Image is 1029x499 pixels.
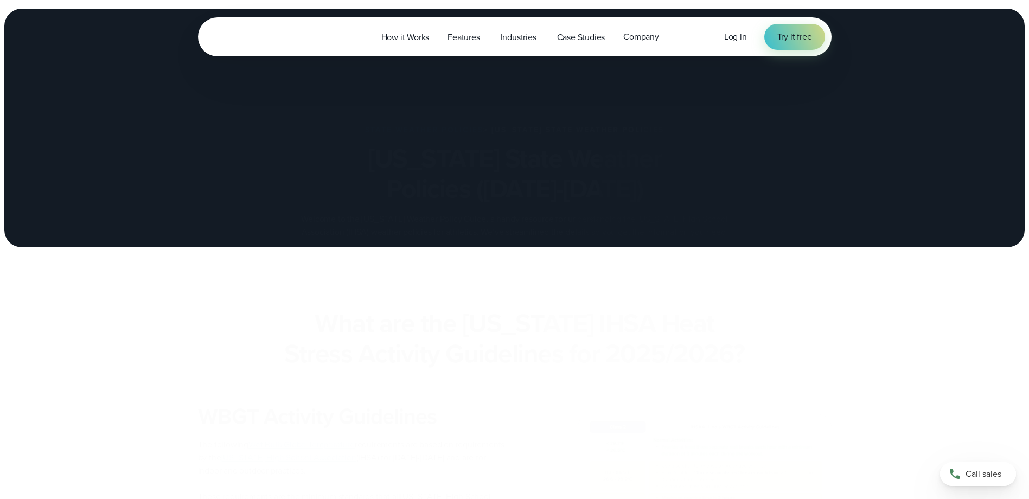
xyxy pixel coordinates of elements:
[724,30,747,43] a: Log in
[372,26,439,48] a: How it Works
[448,31,480,44] span: Features
[548,26,615,48] a: Case Studies
[764,24,825,50] a: Try it free
[940,462,1016,486] a: Call sales
[501,31,536,44] span: Industries
[557,31,605,44] span: Case Studies
[623,30,659,43] span: Company
[381,31,430,44] span: How it Works
[777,30,812,43] span: Try it free
[966,468,1001,481] span: Call sales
